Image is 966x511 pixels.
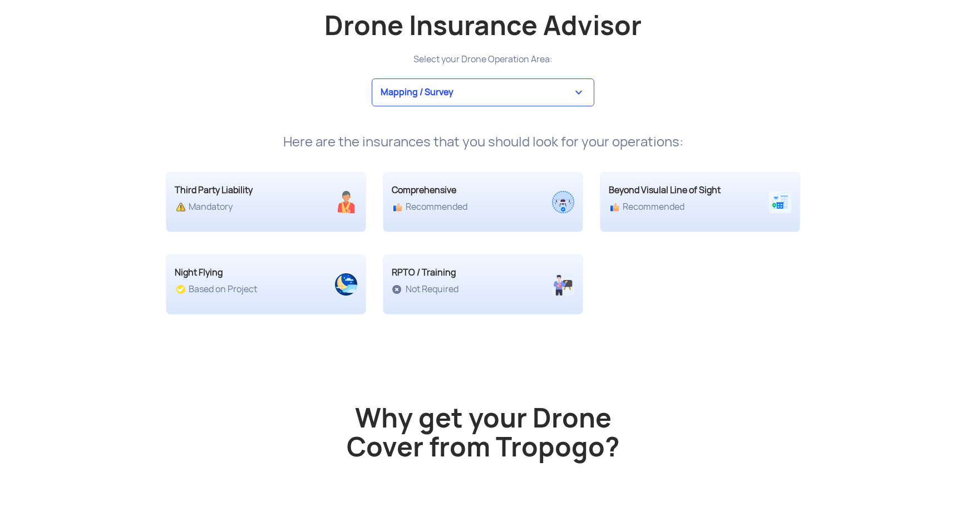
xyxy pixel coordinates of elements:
div: Third Party Liability [175,184,308,197]
h2: Drone Insurance Advisor [166,11,800,41]
div: RPTO / Training [392,266,525,279]
img: ic_training.png [552,273,574,296]
div: Recommended [609,202,742,213]
img: ic_advisorbvlos.png [769,191,791,213]
img: ic_advisorcomprehensive.png [552,191,574,213]
div: Comprehensive [392,184,525,197]
div: Night Flying [175,266,308,279]
div: Beyond Visulal Line of Sight [609,184,742,197]
h2: Why get your Drone Cover from Tropogo? [166,404,800,493]
img: ic_advisornight.png [335,273,357,296]
div: Based on Project [175,284,308,295]
div: Select your Drone Operation Area: [157,52,809,67]
div: Mandatory [175,202,308,213]
div: Not Required [392,284,525,295]
div: Recommended [392,202,525,213]
div: Here are the insurances that you should look for your operations: [157,134,809,150]
img: ic_advisorthirdparty.png [335,191,357,213]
